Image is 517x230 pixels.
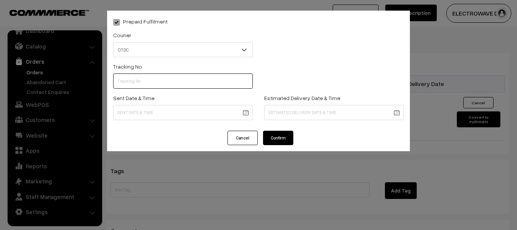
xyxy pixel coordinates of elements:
input: Sent Date & Time [113,105,253,120]
input: Estimated Delivery Date & Time [264,105,404,120]
button: Cancel [227,131,258,145]
label: Prepaid Fulfilment [113,17,168,25]
label: Tracking No [113,63,142,70]
label: Sent Date & Time [113,94,154,102]
input: Tracking No [113,74,253,89]
span: DTDC [114,43,252,56]
label: Courier [113,31,131,39]
span: DTDC [113,42,253,57]
button: Confirm [263,131,293,145]
label: Estimated Delivery Date & Time [264,94,340,102]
